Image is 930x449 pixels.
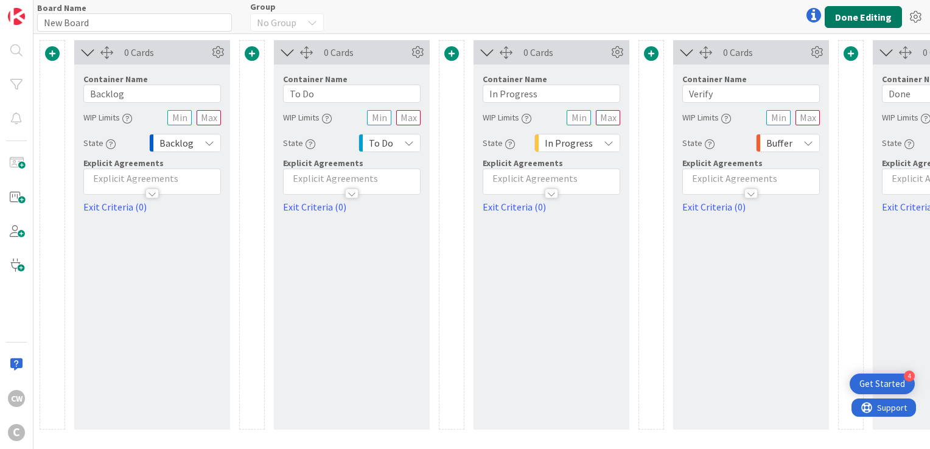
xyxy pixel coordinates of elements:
div: State [83,132,116,154]
div: 0 Cards [124,45,209,60]
div: CW [8,390,25,407]
label: Container Name [83,74,148,85]
input: Min [167,110,192,125]
a: Exit Criteria (0) [283,200,421,214]
input: Max [197,110,221,125]
div: State [283,132,315,154]
label: Board Name [37,2,86,13]
input: Add container name... [83,85,221,103]
span: Explicit Agreements [483,158,563,169]
div: State [882,132,914,154]
span: No Group [257,14,296,31]
span: In Progress [545,134,593,151]
input: Add container name... [483,85,620,103]
div: Get Started [859,378,905,390]
div: WIP Limits [283,106,332,128]
input: Add container name... [682,85,820,103]
span: Backlog [159,134,194,151]
span: To Do [369,134,393,151]
label: Container Name [483,74,547,85]
input: Min [766,110,791,125]
button: Done Editing [825,6,902,28]
input: Max [596,110,620,125]
div: 0 Cards [324,45,408,60]
img: Visit kanbanzone.com [8,8,25,25]
div: Open Get Started checklist, remaining modules: 4 [850,374,915,394]
span: Support [26,2,55,16]
label: Container Name [283,74,348,85]
div: WIP Limits [483,106,531,128]
div: WIP Limits [83,106,132,128]
span: Buffer [766,134,792,151]
a: Exit Criteria (0) [83,200,221,214]
a: Exit Criteria (0) [483,200,620,214]
span: Explicit Agreements [83,158,164,169]
span: Explicit Agreements [283,158,363,169]
input: Add container name... [283,85,421,103]
div: C [8,424,25,441]
input: Min [367,110,391,125]
div: State [682,132,715,154]
div: 4 [904,371,915,381]
div: 0 Cards [723,45,808,60]
input: Min [567,110,591,125]
input: Max [795,110,820,125]
div: State [483,132,515,154]
label: Container Name [682,74,747,85]
span: Explicit Agreements [682,158,763,169]
input: Max [396,110,421,125]
div: 0 Cards [523,45,608,60]
div: WIP Limits [682,106,731,128]
a: Exit Criteria (0) [682,200,820,214]
span: Group [250,2,276,11]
